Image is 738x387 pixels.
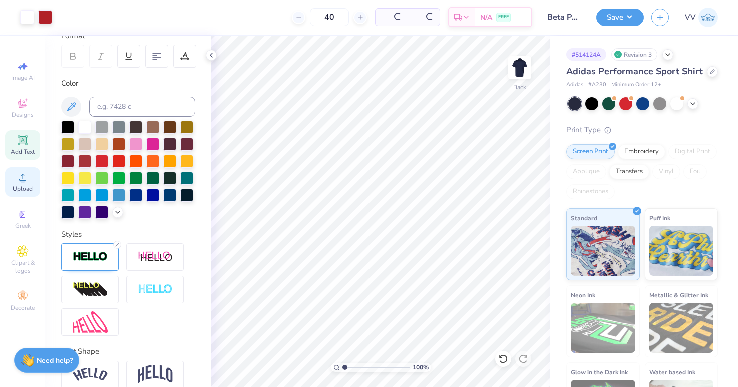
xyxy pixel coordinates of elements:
[611,48,657,61] div: Revision 3
[73,251,108,263] img: Stroke
[513,83,526,92] div: Back
[596,9,644,26] button: Save
[12,111,34,119] span: Designs
[5,259,40,275] span: Clipart & logos
[11,304,35,312] span: Decorate
[668,144,717,159] div: Digital Print
[649,226,714,276] img: Puff Ink
[15,222,31,230] span: Greek
[652,164,680,179] div: Vinyl
[685,8,718,27] a: VV
[566,184,615,199] div: Rhinestones
[566,65,703,77] span: Adidas Performance Sport Shirt
[609,164,649,179] div: Transfers
[588,81,606,89] span: # A230
[566,81,583,89] span: Adidas
[89,97,195,117] input: e.g. 7428 c
[11,148,35,156] span: Add Text
[649,213,670,223] span: Puff Ink
[566,164,606,179] div: Applique
[138,284,173,295] img: Negative Space
[61,78,195,89] div: Color
[138,365,173,384] img: Arch
[685,12,696,23] span: VV
[310,8,349,26] input: – –
[480,12,492,23] span: N/A
[571,226,635,276] img: Standard
[566,124,718,136] div: Print Type
[413,363,429,372] span: 100 %
[618,144,665,159] div: Embroidery
[61,229,195,240] div: Styles
[698,8,718,27] img: Via Villanueva
[566,144,615,159] div: Screen Print
[649,303,714,353] img: Metallic & Glitter Ink
[510,58,530,78] img: Back
[571,290,595,300] span: Neon Ink
[649,290,708,300] span: Metallic & Glitter Ink
[13,185,33,193] span: Upload
[73,282,108,298] img: 3d Illusion
[73,368,108,381] img: Arc
[61,346,195,357] div: Text Shape
[611,81,661,89] span: Minimum Order: 12 +
[11,74,35,82] span: Image AI
[571,367,628,377] span: Glow in the Dark Ink
[571,303,635,353] img: Neon Ink
[37,356,73,365] strong: Need help?
[73,311,108,333] img: Free Distort
[498,14,509,21] span: FREE
[571,213,597,223] span: Standard
[540,7,589,27] input: Untitled Design
[566,48,606,61] div: # 514124A
[683,164,707,179] div: Foil
[138,251,173,263] img: Shadow
[649,367,695,377] span: Water based Ink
